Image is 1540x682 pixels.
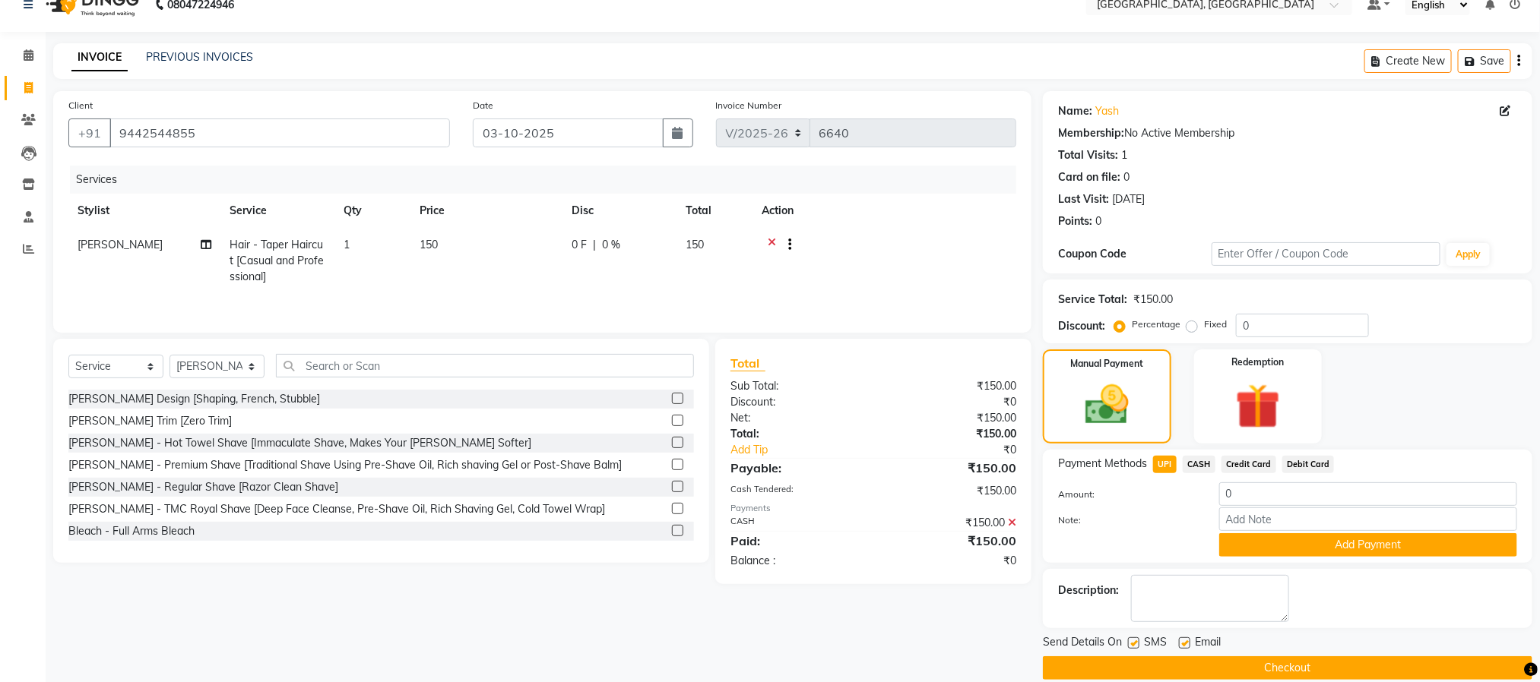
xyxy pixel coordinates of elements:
[677,194,753,228] th: Total
[730,502,1016,515] div: Payments
[68,118,111,147] button: +91
[719,532,873,550] div: Paid:
[70,166,1028,194] div: Services
[719,483,873,499] div: Cash Tendered:
[1058,147,1118,163] div: Total Visits:
[146,50,253,64] a: PREVIOUS INVOICES
[109,118,450,147] input: Search by Name/Mobile/Email/Code
[873,515,1028,531] div: ₹150.00
[1047,513,1207,527] label: Note:
[1058,191,1109,207] div: Last Visit:
[1222,456,1276,473] span: Credit Card
[719,515,873,531] div: CASH
[1231,355,1284,369] label: Redemption
[1058,169,1120,185] div: Card on file:
[899,442,1028,458] div: ₹0
[1123,169,1130,185] div: 0
[410,194,562,228] th: Price
[719,426,873,442] div: Total:
[68,479,338,495] div: [PERSON_NAME] - Regular Shave [Razor Clean Shave]
[78,238,163,251] span: [PERSON_NAME]
[572,237,587,253] span: 0 F
[1071,357,1144,371] label: Manual Payment
[719,378,873,394] div: Sub Total:
[1195,634,1221,653] span: Email
[1183,456,1215,473] span: CASH
[873,394,1028,410] div: ₹0
[1144,634,1167,653] span: SMS
[473,99,493,112] label: Date
[1219,533,1517,557] button: Add Payment
[1058,318,1105,334] div: Discount:
[230,238,324,283] span: Hair - Taper Haircut [Casual and Professional]
[716,99,782,112] label: Invoice Number
[1458,49,1511,73] button: Save
[1132,317,1180,331] label: Percentage
[1058,125,1124,141] div: Membership:
[873,459,1028,477] div: ₹150.00
[1058,125,1517,141] div: No Active Membership
[873,553,1028,569] div: ₹0
[1153,456,1177,473] span: UPI
[220,194,334,228] th: Service
[1047,488,1207,501] label: Amount:
[1222,378,1294,434] img: _gift.svg
[719,553,873,569] div: Balance :
[1058,213,1092,229] div: Points:
[719,410,873,426] div: Net:
[1204,317,1227,331] label: Fixed
[562,194,677,228] th: Disc
[68,501,605,517] div: [PERSON_NAME] - TMC Royal Shave [Deep Face Cleanse, Pre-Shave Oil, Rich Shaving Gel, Cold Towel W...
[68,457,622,473] div: [PERSON_NAME] - Premium Shave [Traditional Shave Using Pre-Shave Oil, Rich shaving Gel or Post-Sh...
[1058,292,1127,308] div: Service Total:
[1282,456,1335,473] span: Debit Card
[753,194,1016,228] th: Action
[1112,191,1145,207] div: [DATE]
[68,391,320,407] div: [PERSON_NAME] Design [Shaping, French, Stubble]
[1133,292,1173,308] div: ₹150.00
[68,194,220,228] th: Stylist
[730,355,765,371] span: Total
[873,483,1028,499] div: ₹150.00
[68,99,93,112] label: Client
[686,238,704,251] span: 150
[1364,49,1452,73] button: Create New
[1095,213,1101,229] div: 0
[344,238,350,251] span: 1
[719,442,899,458] a: Add Tip
[1058,456,1147,472] span: Payment Methods
[1212,242,1441,266] input: Enter Offer / Coupon Code
[71,44,128,71] a: INVOICE
[593,237,596,253] span: |
[1058,103,1092,119] div: Name:
[602,237,620,253] span: 0 %
[1043,634,1122,653] span: Send Details On
[68,413,232,429] div: [PERSON_NAME] Trim [Zero Trim]
[68,435,531,451] div: [PERSON_NAME] - Hot Towel Shave [Immaculate Shave, Makes Your [PERSON_NAME] Softer]
[873,410,1028,426] div: ₹150.00
[1121,147,1127,163] div: 1
[1072,380,1142,430] img: _cash.svg
[873,532,1028,550] div: ₹150.00
[276,354,694,377] input: Search or Scan
[334,194,410,228] th: Qty
[1219,482,1517,506] input: Amount
[719,459,873,477] div: Payable:
[1447,243,1490,266] button: Apply
[68,523,195,539] div: Bleach - Full Arms Bleach
[1043,656,1532,680] button: Checkout
[1095,103,1119,119] a: Yash
[873,426,1028,442] div: ₹150.00
[1219,507,1517,531] input: Add Note
[873,378,1028,394] div: ₹150.00
[1058,246,1211,262] div: Coupon Code
[420,238,438,251] span: 150
[1058,583,1119,598] div: Description:
[719,394,873,410] div: Discount:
